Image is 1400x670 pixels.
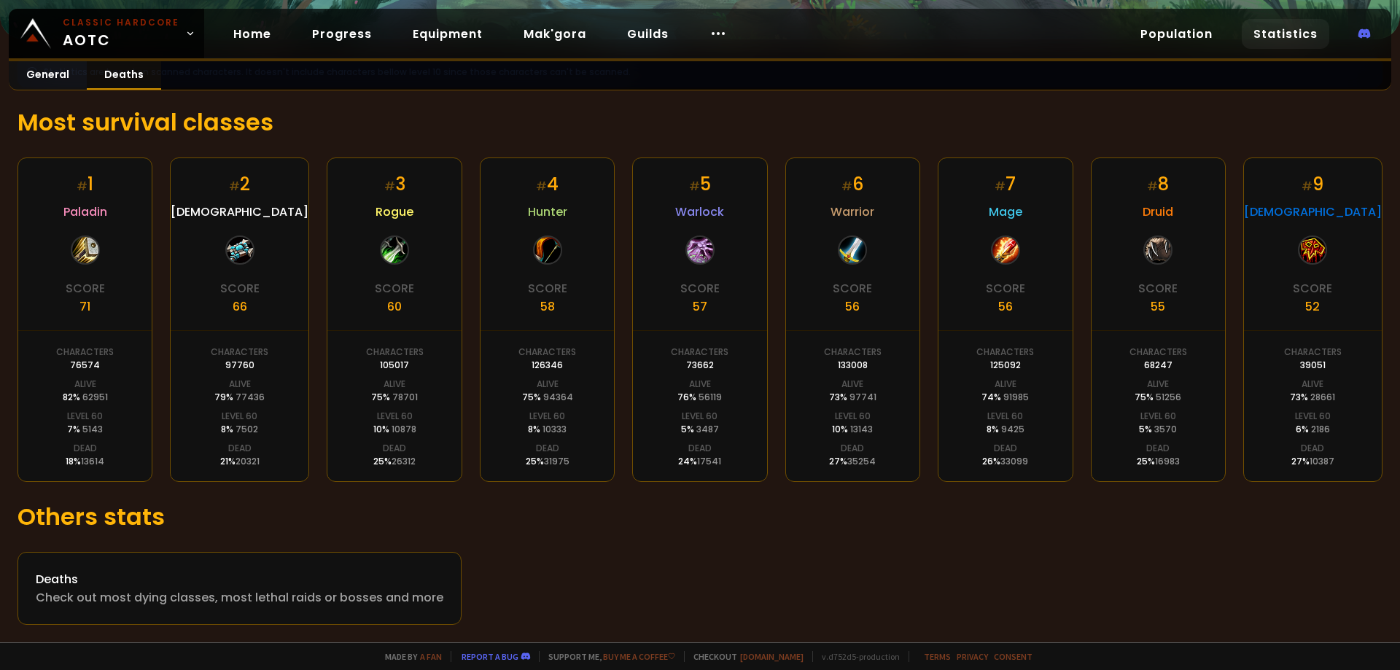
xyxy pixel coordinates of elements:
div: Characters [1129,346,1187,359]
span: 2186 [1311,423,1330,435]
div: 76574 [70,359,100,372]
span: 35254 [847,455,876,467]
div: 55 [1151,297,1165,316]
span: 31975 [544,455,569,467]
span: 16983 [1155,455,1180,467]
span: Warrior [831,203,874,221]
div: 79 % [214,391,265,404]
span: 94364 [543,391,573,403]
a: Report a bug [462,651,518,662]
div: Alive [384,378,405,391]
div: 9 [1302,171,1323,197]
div: Level 60 [222,410,257,423]
div: 27 % [829,455,876,468]
div: 73 % [1290,391,1335,404]
div: 2 [229,171,250,197]
h1: Most survival classes [17,105,1382,140]
span: 78701 [392,391,418,403]
div: Score [66,279,105,297]
div: Alive [74,378,96,391]
div: Score [680,279,720,297]
span: 26312 [392,455,416,467]
span: 13143 [850,423,873,435]
div: 82 % [63,391,108,404]
span: 62951 [82,391,108,403]
span: v. d752d5 - production [812,651,900,662]
div: Alive [1302,378,1323,391]
small: # [77,178,87,195]
div: 68247 [1144,359,1172,372]
small: # [536,178,547,195]
div: Alive [537,378,559,391]
div: Score [375,279,414,297]
div: Alive [1147,378,1169,391]
div: Level 60 [1140,410,1176,423]
div: Level 60 [529,410,565,423]
div: 5 % [681,423,719,436]
span: Druid [1143,203,1173,221]
span: Rogue [376,203,413,221]
small: # [1302,178,1312,195]
span: [DEMOGRAPHIC_DATA] [171,203,308,221]
span: Hunter [528,203,567,221]
span: 33099 [1000,455,1028,467]
div: 7 [995,171,1016,197]
div: 3 [384,171,405,197]
a: General [9,61,87,90]
div: 56 [998,297,1013,316]
span: 7502 [236,423,258,435]
div: 56 [845,297,860,316]
div: Dead [536,442,559,455]
div: 25 % [373,455,416,468]
a: Mak'gora [512,19,598,49]
div: Dead [994,442,1017,455]
span: 13614 [81,455,104,467]
div: 8 % [987,423,1024,436]
div: Level 60 [835,410,871,423]
span: [DEMOGRAPHIC_DATA] [1244,203,1382,221]
div: Score [833,279,872,297]
div: 10 % [373,423,416,436]
span: Checkout [684,651,804,662]
span: Made by [376,651,442,662]
div: 25 % [1137,455,1180,468]
div: 66 [233,297,247,316]
span: 91985 [1003,391,1029,403]
small: # [995,178,1006,195]
a: [DOMAIN_NAME] [740,651,804,662]
div: Characters [1284,346,1342,359]
div: 97760 [225,359,254,372]
a: Consent [994,651,1032,662]
div: Dead [1301,442,1324,455]
div: Alive [841,378,863,391]
div: Characters [366,346,424,359]
div: 58 [540,297,555,316]
div: Level 60 [1295,410,1331,423]
div: 7 % [67,423,103,436]
div: 5 [689,171,711,197]
div: 24 % [678,455,721,468]
small: # [1147,178,1158,195]
div: 52 [1305,297,1320,316]
div: Dead [74,442,97,455]
a: Guilds [615,19,680,49]
div: 8 [1147,171,1169,197]
small: # [689,178,700,195]
div: 74 % [981,391,1029,404]
div: 1 [77,171,93,197]
div: Score [1138,279,1178,297]
div: 8 % [221,423,258,436]
div: 126346 [532,359,563,372]
div: 57 [693,297,707,316]
div: 25 % [526,455,569,468]
div: 5 % [1139,423,1177,436]
div: Score [1293,279,1332,297]
a: Privacy [957,651,988,662]
span: Warlock [675,203,724,221]
div: 71 [79,297,90,316]
small: # [384,178,395,195]
a: Equipment [401,19,494,49]
div: Score [220,279,260,297]
small: # [229,178,240,195]
div: Dead [841,442,864,455]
